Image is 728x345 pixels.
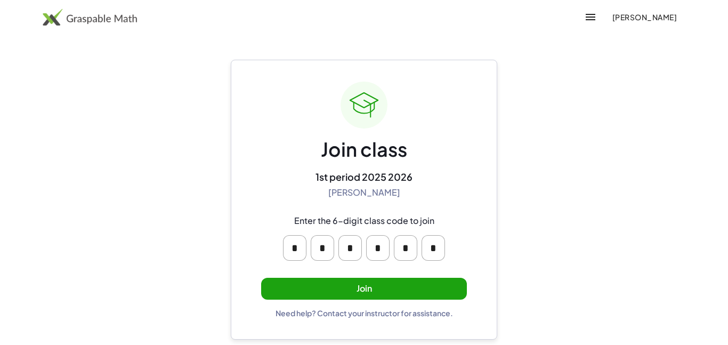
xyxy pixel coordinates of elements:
[366,235,390,261] input: Please enter OTP character 4
[612,12,677,22] span: [PERSON_NAME]
[311,235,334,261] input: Please enter OTP character 2
[316,171,412,183] div: 1st period 2025 2026
[338,235,362,261] input: Please enter OTP character 3
[283,235,306,261] input: Please enter OTP character 1
[328,187,400,198] div: [PERSON_NAME]
[276,308,453,318] div: Need help? Contact your instructor for assistance.
[422,235,445,261] input: Please enter OTP character 6
[261,278,467,300] button: Join
[321,137,407,162] div: Join class
[394,235,417,261] input: Please enter OTP character 5
[603,7,685,27] button: [PERSON_NAME]
[294,215,434,227] div: Enter the 6-digit class code to join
